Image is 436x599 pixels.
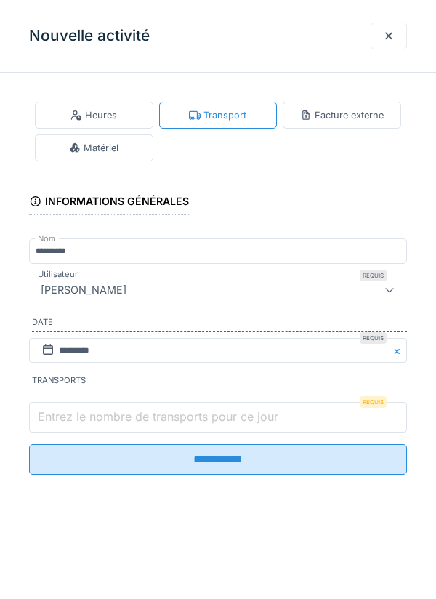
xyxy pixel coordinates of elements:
[32,316,407,332] label: Date
[391,338,407,363] button: Close
[360,270,387,281] div: Requis
[29,190,189,215] div: Informations générales
[360,396,387,408] div: Requis
[35,268,81,281] label: Utilisateur
[32,374,407,390] label: Transports
[300,108,384,122] div: Facture externe
[69,141,118,155] div: Matériel
[35,408,281,425] label: Entrez le nombre de transports pour ce jour
[35,233,59,245] label: Nom
[360,332,387,344] div: Requis
[70,108,117,122] div: Heures
[189,108,246,122] div: Transport
[35,281,132,299] div: [PERSON_NAME]
[29,27,150,45] h3: Nouvelle activité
